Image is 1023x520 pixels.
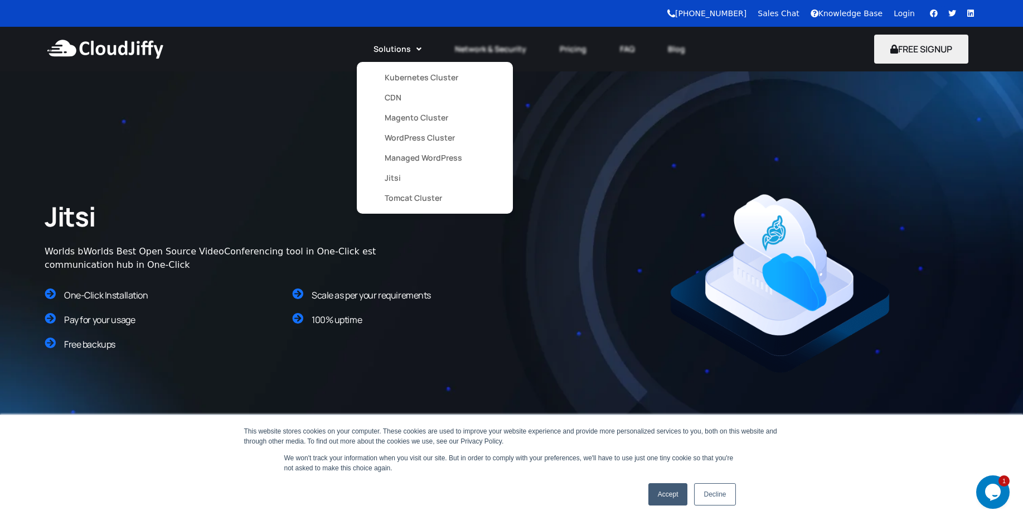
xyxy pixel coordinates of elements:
a: Jitsi [385,168,485,188]
a: [PHONE_NUMBER] [667,9,746,18]
span: Pay for your usage [64,314,135,326]
a: Knowledge Base [811,9,883,18]
a: Kubernetes Cluster [385,68,485,88]
div: This website stores cookies on your computer. These cookies are used to improve your website expe... [244,426,779,446]
a: Accept [648,483,688,505]
div: Worlds bWorlds Best Open Source VideoConferencing tool in One-Click est communication hub in One-... [45,245,435,272]
a: Login [894,9,915,18]
a: FAQ [603,37,651,61]
span: Free backups [64,338,115,350]
a: Managed WordPress [385,148,485,168]
span: Scale as per your requirements [312,289,431,301]
a: Blog [651,37,702,61]
img: Jitsi-1.png [668,192,891,374]
p: We won't track your information when you visit our site. But in order to comply with your prefere... [284,453,739,473]
span: 100% uptime [312,314,362,326]
a: Pricing [543,37,603,61]
iframe: chat widget [976,475,1012,509]
a: Sales Chat [758,9,799,18]
a: Network & Security [438,37,543,61]
h2: Jitsi [45,199,369,234]
a: WordPress Cluster [385,128,485,148]
a: CDN [385,88,485,108]
button: FREE SIGNUP [874,35,968,64]
a: Tomcat Cluster [385,188,485,208]
a: Magento Cluster [385,108,485,128]
a: Decline [694,483,735,505]
a: Solutions [357,37,438,61]
a: FREE SIGNUP [874,43,968,55]
span: One-Click Installation [64,289,148,301]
